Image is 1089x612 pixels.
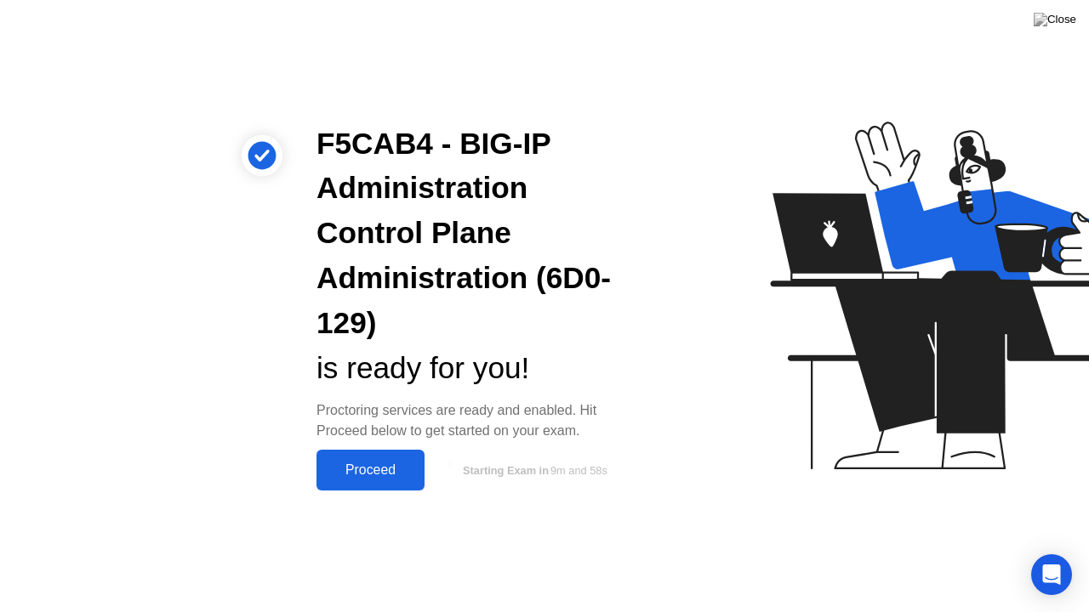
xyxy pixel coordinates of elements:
[316,450,425,490] button: Proceed
[322,462,419,478] div: Proceed
[1034,13,1076,26] img: Close
[316,346,633,391] div: is ready for you!
[316,400,633,441] div: Proctoring services are ready and enabled. Hit Proceed below to get started on your exam.
[1031,554,1072,595] div: Open Intercom Messenger
[316,122,633,346] div: F5CAB4 - BIG-IP Administration Control Plane Administration (6D0-129)
[550,464,607,477] span: 9m and 58s
[433,454,633,486] button: Starting Exam in9m and 58s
